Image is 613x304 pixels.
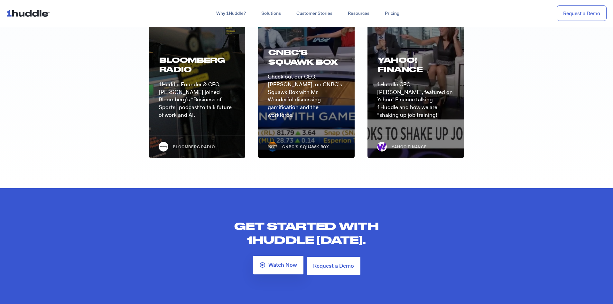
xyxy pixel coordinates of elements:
[159,55,235,74] h3: bloomberg radio
[340,8,377,19] a: Resources
[282,145,329,149] span: CNBC's Squawk Box
[392,145,427,149] span: Yahoo Finance
[173,145,215,149] span: Bloomberg radio
[268,262,297,268] span: Watch Now
[378,55,454,74] h3: Yahoo! Finance
[210,219,403,247] h2: Get started with 1Huddle [DATE].
[6,7,52,19] img: ...
[209,8,254,19] a: Why 1Huddle?
[159,142,168,152] img: Bloomberg PR Post (2)
[268,142,277,152] img: squawk_box
[159,81,236,119] p: 1Huddle Founder & CEO, [PERSON_NAME] joined Bloomberg’s “Business of Sports” podcast to talk futu...
[268,48,344,67] h3: Cnbc's Squawk Box
[313,263,354,269] span: Request a Demo
[289,8,340,19] a: Customer Stories
[377,8,407,19] a: Pricing
[377,81,454,119] p: 1Huddle CEO, [PERSON_NAME], featured on Yahoo! Finance talking 1Huddle and how we are “shaking up...
[254,8,289,19] a: Solutions
[253,256,303,274] a: Watch Now
[377,142,387,152] img: yahoo_favicon
[557,5,607,21] a: Request a Demo
[268,73,345,119] p: Check out our CEO, [PERSON_NAME], on CNBC’s Squawk Box with Mr. Wonderful discussing gamification...
[307,257,360,275] a: Request a Demo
